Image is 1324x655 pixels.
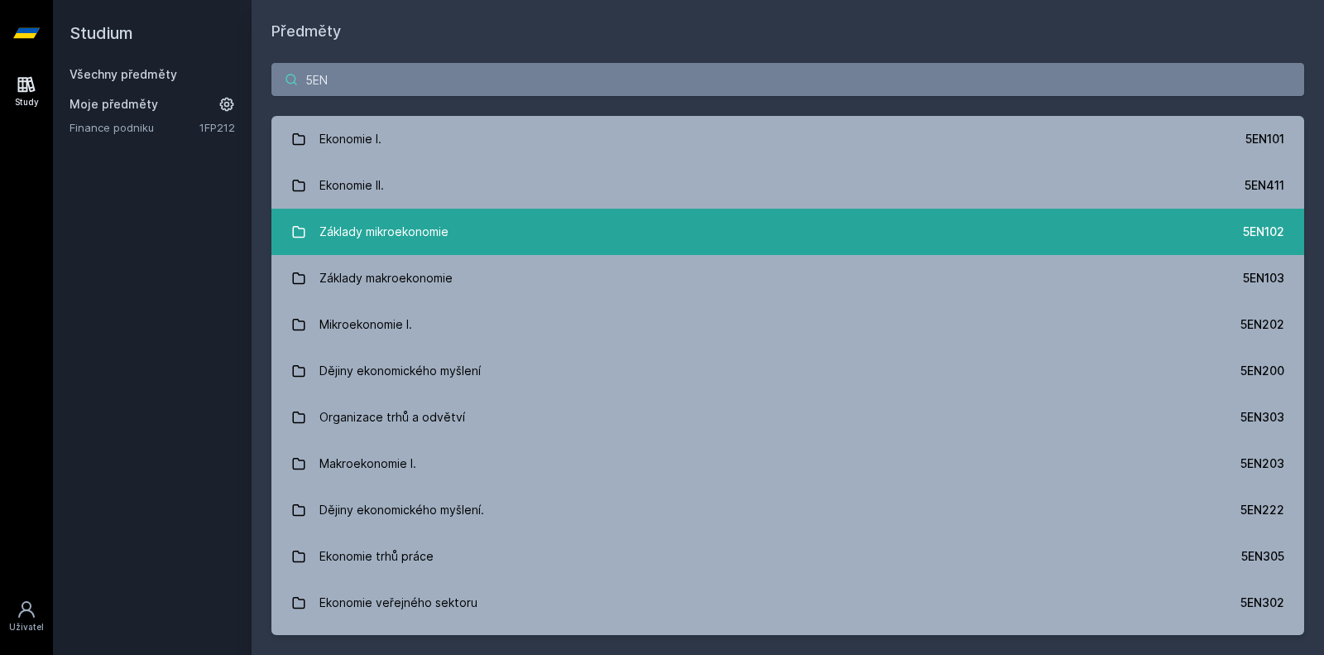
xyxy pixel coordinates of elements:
div: 5EN103 [1243,270,1284,287]
a: Ekonomie II. 5EN411 [271,162,1304,209]
div: 5EN202 [1240,316,1284,333]
div: Dějiny ekonomického myšlení [319,354,481,388]
div: Dějiny ekonomického myšlení. [319,494,484,527]
div: 5EN411 [1245,177,1284,194]
div: 5EN203 [1240,455,1284,472]
h1: Předměty [271,20,1304,43]
div: Ekonomie trhů práce [319,540,434,573]
a: Základy mikroekonomie 5EN102 [271,209,1304,255]
div: 5EN222 [1240,502,1284,518]
div: 5EN101 [1245,131,1284,147]
div: 5EN102 [1243,224,1284,240]
a: Základy makroekonomie 5EN103 [271,255,1304,301]
a: Dějiny ekonomického myšlení. 5EN222 [271,487,1304,533]
span: Moje předměty [70,96,158,113]
a: Ekonomie I. 5EN101 [271,116,1304,162]
div: 5EN305 [1241,548,1284,565]
a: Ekonomie veřejného sektoru 5EN302 [271,580,1304,626]
a: Dějiny ekonomického myšlení 5EN200 [271,348,1304,394]
div: Uživatel [9,621,44,633]
div: Ekonomie I. [319,123,381,156]
a: Uživatel [3,591,50,642]
a: Finance podniku [70,119,199,136]
a: Makroekonomie I. 5EN203 [271,441,1304,487]
a: Ekonomie trhů práce 5EN305 [271,533,1304,580]
div: Ekonomie II. [319,169,384,202]
div: Ekonomie veřejného sektoru [319,586,477,619]
div: Základy mikroekonomie [319,215,449,248]
a: Study [3,66,50,117]
a: 1FP212 [199,121,235,134]
div: Organizace trhů a odvětví [319,401,465,434]
div: 5EN303 [1240,409,1284,426]
a: Organizace trhů a odvětví 5EN303 [271,394,1304,441]
div: Základy makroekonomie [319,262,453,295]
div: Study [15,96,39,108]
a: Všechny předměty [70,67,177,81]
div: Makroekonomie I. [319,447,416,480]
a: Mikroekonomie I. 5EN202 [271,301,1304,348]
div: Mikroekonomie I. [319,308,412,341]
input: Název nebo ident předmětu… [271,63,1304,96]
div: 5EN200 [1240,363,1284,379]
div: 5EN302 [1240,595,1284,611]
